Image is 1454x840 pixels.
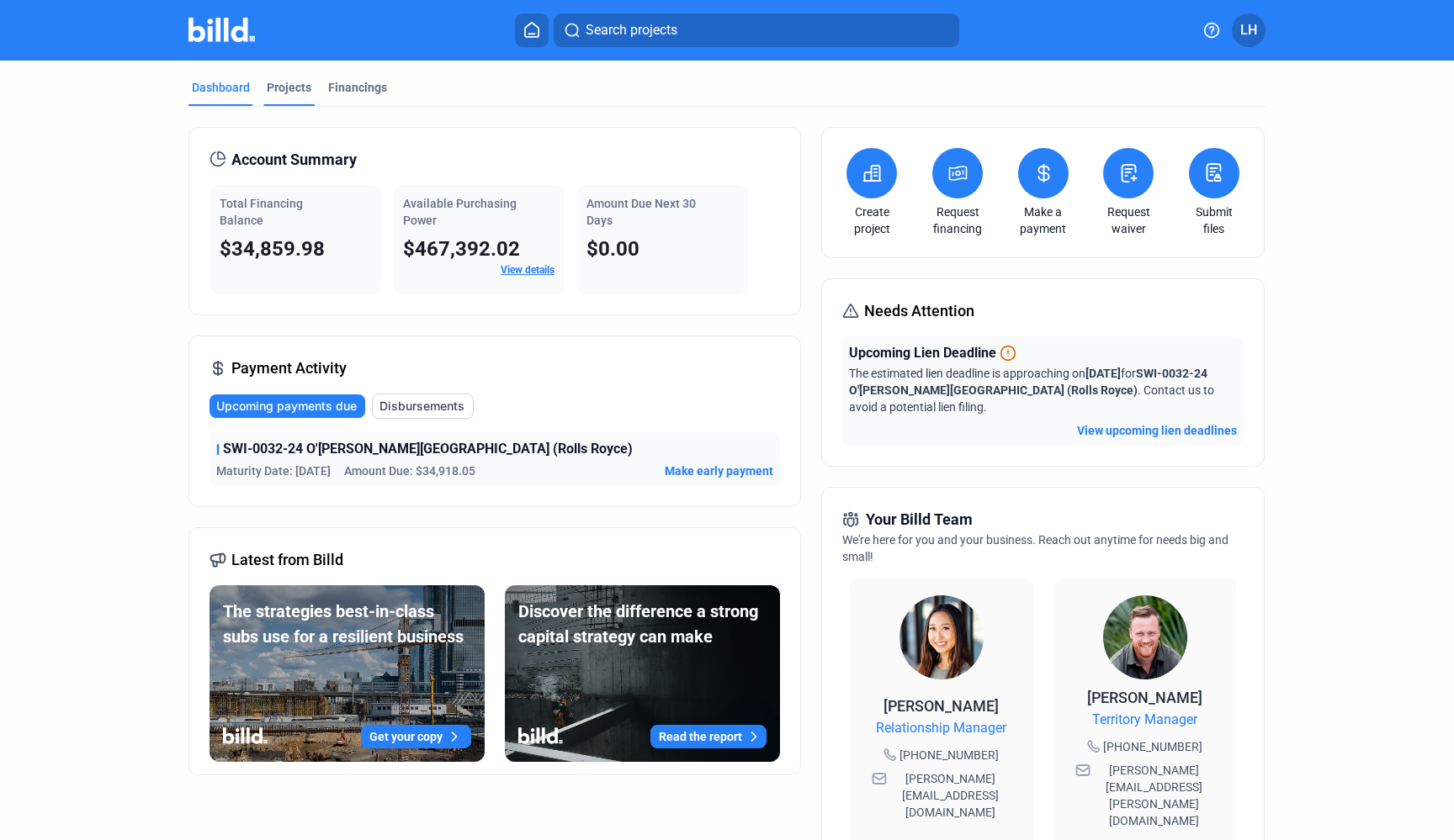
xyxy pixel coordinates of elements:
img: Relationship Manager [899,595,984,679]
div: The strategies best-in-class subs use for a resilient business [223,599,471,649]
img: Territory Manager [1103,595,1187,679]
span: [PERSON_NAME][EMAIL_ADDRESS][DOMAIN_NAME] [890,770,1011,821]
div: Projects [267,79,311,96]
span: [PHONE_NUMBER] [899,747,999,763]
span: The estimated lien deadline is approaching on for . Contact us to avoid a potential lien filing. [849,367,1214,414]
span: SWI-0032-24 O'[PERSON_NAME][GEOGRAPHIC_DATA] (Rolls Royce) [223,439,633,459]
span: Payment Activity [231,357,347,380]
div: Dashboard [192,79,250,96]
button: Search projects [554,13,959,47]
span: $0.00 [586,237,639,261]
span: LH [1240,20,1257,40]
button: LH [1232,13,1266,47]
a: Make a payment [1014,203,1073,237]
span: Your Billd Team [866,508,973,531]
span: $34,859.98 [220,237,325,261]
span: [PHONE_NUMBER] [1103,738,1202,755]
span: Total Financing Balance [220,197,303,227]
span: Search projects [586,20,677,40]
span: [DATE] [1085,367,1121,380]
span: Maturity Date: [DATE] [216,462,331,479]
a: Submit files [1185,203,1244,237]
button: Read the report [650,725,767,748]
span: Latest from Billd [231,548,343,572]
div: Discover the difference a strong capital strategy can make [518,599,767,649]
span: Account Summary [231,148,357,172]
span: Disbursements [379,398,464,415]
button: Get your copy [361,725,471,748]
span: [PERSON_NAME] [884,697,999,715]
a: Create project [842,203,901,237]
span: [PERSON_NAME] [1087,689,1202,706]
button: Upcoming payments due [210,394,365,418]
span: Upcoming payments due [216,398,357,415]
span: [PERSON_NAME][EMAIL_ADDRESS][PERSON_NAME][DOMAIN_NAME] [1094,762,1215,829]
span: Amount Due Next 30 Days [586,197,696,227]
img: Billd Company Logo [188,18,255,42]
button: Make early payment [665,462,773,479]
span: We're here for you and your business. Reach out anytime for needs big and small! [842,533,1228,563]
button: Disbursements [372,394,474,419]
span: Amount Due: $34,918.05 [344,462,475,479]
span: Upcoming Lien Deadline [849,343,996,363]
a: Request financing [928,203,987,237]
span: Relationship Manager [876,718,1006,738]
span: Needs Attention [864,299,974,323]
span: Available Purchasing Power [403,197,517,227]
div: Financings [328,79,387,96]
span: $467,392.02 [403,237,520,261]
a: View details [501,264,555,276]
button: View upcoming lien deadlines [1077,422,1237,439]
span: Territory Manager [1092,710,1197,730]
a: Request waiver [1099,203,1158,237]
